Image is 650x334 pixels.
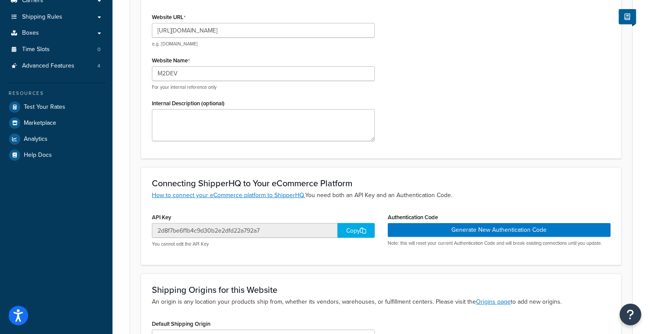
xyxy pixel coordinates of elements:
[6,90,106,97] div: Resources
[22,13,62,21] span: Shipping Rules
[22,29,39,37] span: Boxes
[6,58,106,74] li: Advanced Features
[97,62,100,70] span: 4
[152,285,611,295] h3: Shipping Origins for this Website
[152,57,190,64] label: Website Name
[6,115,106,131] a: Marketplace
[22,46,50,53] span: Time Slots
[152,214,171,221] label: API Key
[6,25,106,41] a: Boxes
[388,240,611,246] p: Note: this will reset your current Authentication Code and will break existing connections until ...
[388,214,438,221] label: Authentication Code
[152,84,375,91] p: For your internal reference only
[22,62,74,70] span: Advanced Features
[6,58,106,74] a: Advanced Features4
[152,100,225,107] label: Internal Description (optional)
[97,46,100,53] span: 0
[152,191,611,200] p: You need both an API Key and an Authentication Code.
[152,41,375,47] p: e.g. [DOMAIN_NAME]
[24,104,65,111] span: Test Your Rates
[152,241,375,247] p: You cannot edit the API Key
[152,14,186,21] label: Website URL
[152,178,611,188] h3: Connecting ShipperHQ to Your eCommerce Platform
[6,42,106,58] li: Time Slots
[388,223,611,237] button: Generate New Authentication Code
[6,131,106,147] a: Analytics
[338,223,375,238] div: Copy
[24,136,48,143] span: Analytics
[152,297,611,307] p: An origin is any location your products ship from, whether its vendors, warehouses, or fulfillmen...
[6,9,106,25] a: Shipping Rules
[6,99,106,115] a: Test Your Rates
[476,297,511,306] a: Origins page
[6,147,106,163] a: Help Docs
[6,42,106,58] a: Time Slots0
[24,152,52,159] span: Help Docs
[152,191,305,200] a: How to connect your eCommerce platform to ShipperHQ.
[152,321,210,327] label: Default Shipping Origin
[619,9,636,24] button: Show Help Docs
[24,120,56,127] span: Marketplace
[620,304,641,325] button: Open Resource Center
